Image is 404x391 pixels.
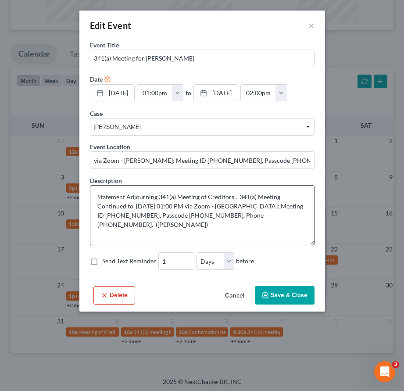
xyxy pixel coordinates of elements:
button: Save & Close [255,286,315,305]
button: × [308,20,315,31]
label: Date [90,75,103,84]
span: Select box activate [90,118,315,136]
input: Enter location... [90,152,314,169]
iframe: Intercom live chat [374,361,395,382]
span: [PERSON_NAME] [94,122,310,132]
span: before [236,257,254,265]
span: Event Title [90,41,119,49]
span: Edit Event [90,20,132,31]
a: [DATE] [90,85,134,101]
label: Send Text Reminder [102,257,156,265]
label: Event Location [90,142,130,151]
button: Delete [93,286,135,305]
button: Cancel [218,287,251,305]
input: -- [159,253,194,269]
a: [DATE] [194,85,238,101]
input: -- : -- [241,85,276,101]
input: -- : -- [137,85,172,101]
span: 3 [392,361,399,368]
input: Enter event name... [90,50,314,67]
label: Description [90,176,122,185]
label: Case [90,109,103,118]
label: to [186,88,191,97]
